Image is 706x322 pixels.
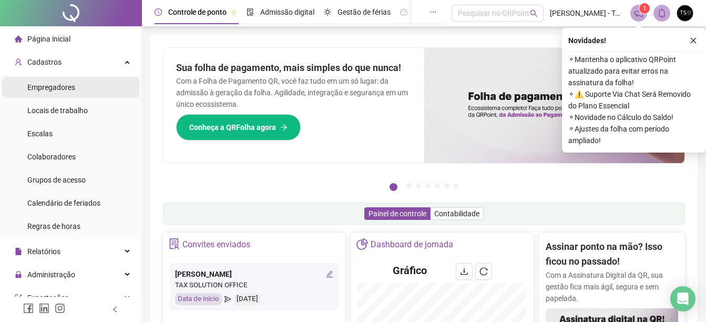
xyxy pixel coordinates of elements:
span: Escalas [27,129,53,138]
button: 7 [454,183,459,188]
button: 5 [435,183,440,188]
span: Contabilidade [434,209,479,218]
span: arrow-right [280,124,288,131]
div: TAX SOLUTION OFFICE [175,280,333,291]
div: [DATE] [234,293,261,305]
span: ⚬ ⚠️ Suporte Via Chat Será Removido do Plano Essencial [568,88,700,112]
span: Cadastros [27,58,62,66]
span: Calendário de feriados [27,199,100,207]
h4: Gráfico [393,263,427,278]
span: file-done [247,8,254,16]
span: facebook [23,303,34,314]
div: [PERSON_NAME] [175,268,333,280]
span: Conheça a QRFolha agora [189,122,276,133]
div: Open Intercom Messenger [670,286,695,311]
span: home [15,35,22,43]
span: Painel de controle [369,209,426,218]
h2: Sua folha de pagamento, mais simples do que nunca! [176,61,412,75]
span: [PERSON_NAME] - TAX SOLUTION OFFICE [550,7,624,19]
img: banner%2F8d14a306-6205-4263-8e5b-06e9a85ad873.png [424,48,685,163]
span: Colaboradores [27,153,76,161]
p: Com a Folha de Pagamento QR, você faz tudo em um só lugar: da admissão à geração da folha. Agilid... [176,75,412,110]
span: Página inicial [27,35,70,43]
span: Relatórios [27,247,60,256]
p: Com a Assinatura Digital da QR, sua gestão fica mais ágil, segura e sem papelada. [546,269,678,304]
span: ⚬ Ajustes da folha com período ampliado! [568,123,700,146]
span: Controle de ponto [168,8,227,16]
button: 3 [416,183,421,188]
sup: 1 [639,3,650,14]
span: dashboard [400,8,407,16]
button: 6 [444,183,449,188]
span: bell [657,8,667,18]
h2: Assinar ponto na mão? Isso ficou no passado! [546,239,678,269]
span: Grupos de acesso [27,176,86,184]
span: Exportações [27,294,68,302]
span: search [530,9,538,17]
span: download [460,267,468,276]
span: send [224,293,231,305]
span: linkedin [39,303,49,314]
span: left [111,306,119,313]
div: Dashboard de jornada [371,236,453,254]
span: Admissão digital [260,8,314,16]
span: ellipsis [429,8,437,16]
button: 4 [425,183,431,188]
div: Data de início [175,293,222,305]
span: Locais de trabalho [27,106,88,115]
span: reload [479,267,488,276]
span: pie-chart [356,238,367,249]
span: sun [324,8,331,16]
span: ⚬ Novidade no Cálculo do Saldo! [568,112,700,123]
span: Novidades ! [568,35,606,46]
span: Administração [27,270,75,279]
span: instagram [55,303,65,314]
span: Empregadores [27,83,75,92]
button: 1 [390,183,397,191]
span: ⚬ Mantenha o aplicativo QRPoint atualizado para evitar erros na assinatura da folha! [568,54,700,88]
span: export [15,294,22,301]
img: 94324 [677,5,693,21]
span: close [690,37,697,44]
span: solution [169,238,180,249]
span: user-add [15,58,22,66]
span: clock-circle [155,8,162,16]
span: file [15,248,22,255]
button: Conheça a QRFolha agora [176,114,301,140]
span: lock [15,271,22,278]
div: Convites enviados [182,236,250,254]
span: edit [326,270,333,278]
span: Regras de horas [27,222,80,230]
span: Gestão de férias [337,8,391,16]
button: 2 [406,183,412,188]
span: 1 [643,5,647,12]
span: notification [634,8,643,18]
span: pushpin [231,9,237,16]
